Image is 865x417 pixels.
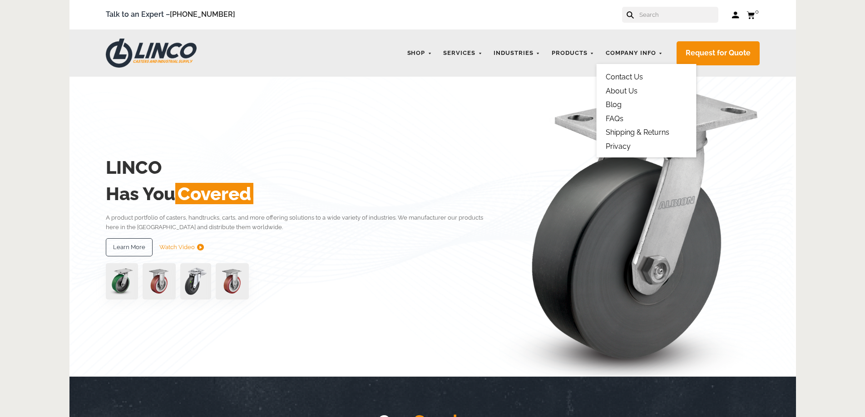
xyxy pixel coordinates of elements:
[606,87,638,95] a: About Us
[755,8,759,15] span: 0
[175,183,253,204] span: Covered
[197,244,204,250] img: subtract.png
[606,114,623,123] a: FAQs
[106,154,497,181] h2: LINCO
[677,41,760,65] a: Request for Quote
[489,44,545,62] a: Industries
[606,142,631,151] a: Privacy
[216,263,249,299] img: capture-59611-removebg-preview-1.png
[547,44,599,62] a: Products
[159,238,204,256] a: Watch Video
[106,181,497,207] h2: Has You
[403,44,437,62] a: Shop
[606,100,622,109] a: Blog
[606,73,643,81] a: Contact Us
[638,7,718,23] input: Search
[106,39,197,68] img: LINCO CASTERS & INDUSTRIAL SUPPLY
[106,238,153,256] a: Learn More
[439,44,487,62] a: Services
[746,9,760,20] a: 0
[106,9,235,21] span: Talk to an Expert –
[732,10,740,20] a: Log in
[606,128,669,137] a: Shipping & Returns
[180,263,211,299] img: lvwpp200rst849959jpg-30522-removebg-preview-1.png
[143,263,176,299] img: capture-59611-removebg-preview-1.png
[106,213,497,232] p: A product portfolio of casters, handtrucks, carts, and more offering solutions to a wide variety ...
[499,77,760,377] img: linco_caster
[170,10,235,19] a: [PHONE_NUMBER]
[601,44,667,62] a: Company Info
[106,263,138,299] img: pn3orx8a-94725-1-1-.png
